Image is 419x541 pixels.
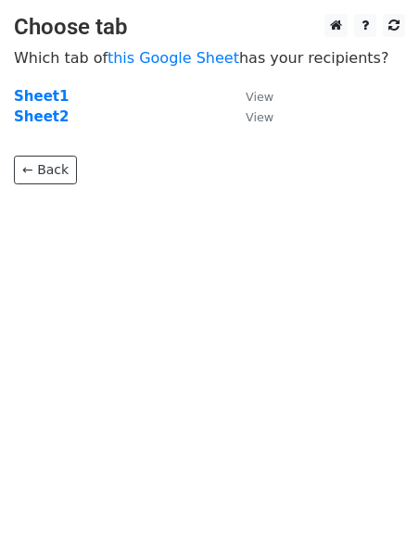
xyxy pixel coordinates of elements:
a: Sheet2 [14,108,69,125]
small: View [246,110,273,124]
h3: Choose tab [14,14,405,41]
p: Which tab of has your recipients? [14,48,405,68]
a: View [227,88,273,105]
a: this Google Sheet [108,49,239,67]
a: Sheet1 [14,88,69,105]
small: View [246,90,273,104]
a: ← Back [14,156,77,184]
a: View [227,108,273,125]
